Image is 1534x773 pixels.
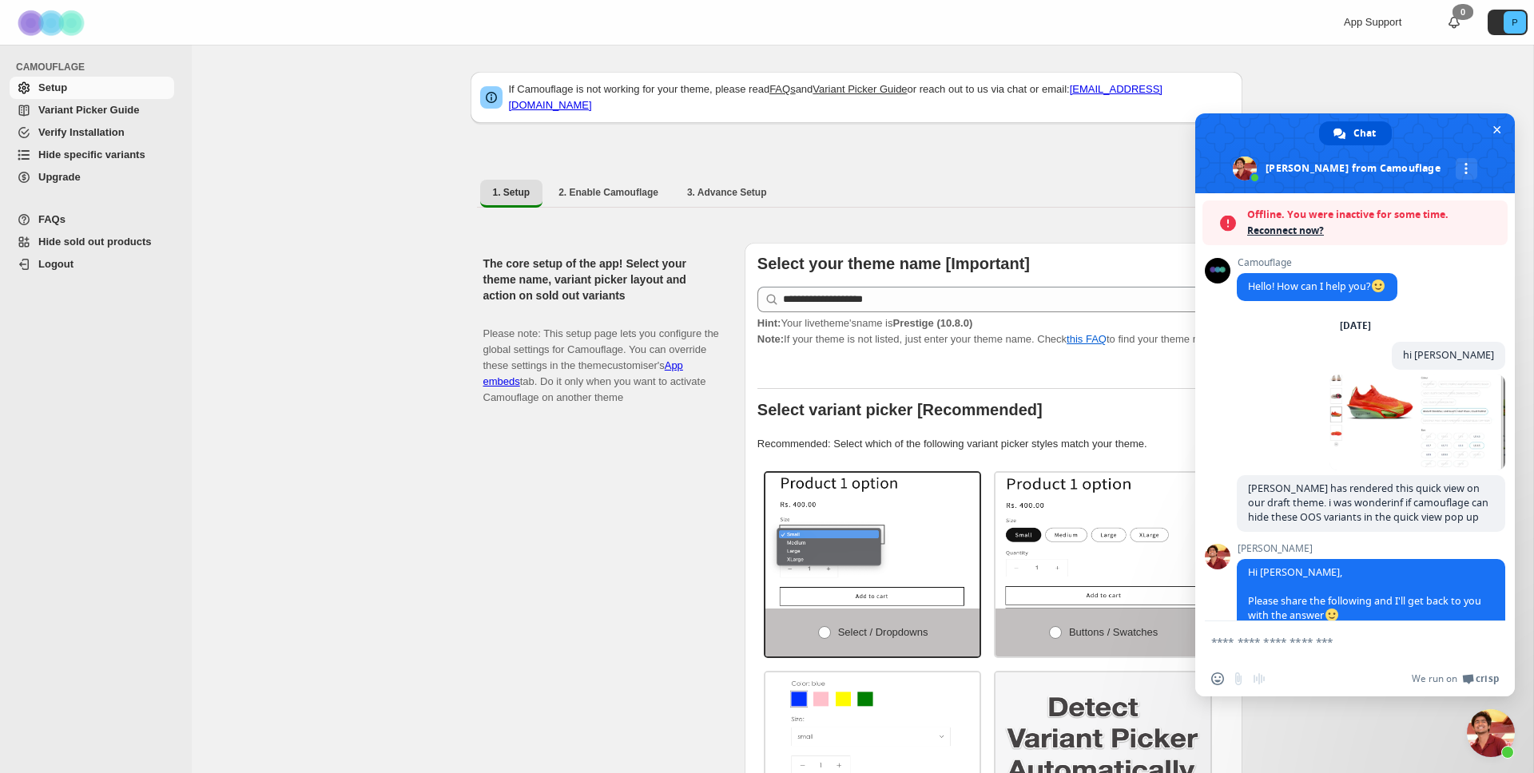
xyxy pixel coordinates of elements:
span: FAQs [38,213,66,225]
div: [DATE] [1340,321,1371,331]
text: P [1512,18,1517,27]
p: If Camouflage is not working for your theme, please read and or reach out to us via chat or email: [509,81,1233,113]
div: 0 [1453,4,1473,20]
span: hi [PERSON_NAME] [1403,348,1494,362]
span: Hello! How can I help you? [1248,279,1386,293]
span: Verify Installation [38,126,125,138]
p: Please note: This setup page lets you configure the global settings for Camouflage. You can overr... [483,310,719,406]
a: Verify Installation [10,121,174,144]
span: Hide specific variants [38,149,145,161]
span: Insert an emoji [1211,672,1224,685]
a: Setup [10,77,174,99]
span: 3. Advance Setup [687,186,767,199]
p: If your theme is not listed, just enter your theme name. Check to find your theme name. [757,315,1230,347]
a: Hide specific variants [10,144,174,166]
p: Recommended: Select which of the following variant picker styles match your theme. [757,436,1230,452]
span: Setup [38,81,67,93]
div: Chat [1319,121,1392,145]
span: Select / Dropdowns [838,626,928,638]
a: Variant Picker Guide [10,99,174,121]
strong: Prestige (10.8.0) [892,317,972,329]
a: Hide sold out products [10,231,174,253]
strong: Hint: [757,317,781,329]
img: Select / Dropdowns [765,473,980,608]
span: Hi [PERSON_NAME], Please share the following and I'll get back to you with the answer [1248,565,1494,694]
span: [PERSON_NAME] [1237,543,1505,554]
span: Hide sold out products [38,236,152,248]
span: Logout [38,258,74,270]
span: Chat [1353,121,1376,145]
a: We run onCrisp [1412,672,1499,685]
div: More channels [1456,158,1477,180]
img: Buttons / Swatches [996,473,1210,608]
textarea: Compose your message... [1211,635,1464,649]
span: Variant Picker Guide [38,104,139,116]
span: Crisp [1476,672,1499,685]
span: Buttons / Swatches [1069,626,1158,638]
span: 2. Enable Camouflage [558,186,658,199]
a: this FAQ [1067,333,1107,345]
strong: Note: [757,333,784,345]
span: Avatar with initials P [1504,11,1526,34]
h2: The core setup of the app! Select your theme name, variant picker layout and action on sold out v... [483,256,719,303]
a: Variant Picker Guide [813,83,907,95]
span: Your live theme's name is [757,317,972,329]
button: Avatar with initials P [1488,10,1528,35]
a: Logout [10,253,174,276]
a: FAQs [769,83,796,95]
b: Select variant picker [Recommended] [757,401,1043,418]
span: Offline. You were inactive for some time. [1247,207,1500,223]
span: Reconnect now? [1247,223,1500,239]
span: Close chat [1488,121,1505,138]
a: FAQs [10,208,174,231]
span: App Support [1344,16,1401,28]
div: Close chat [1467,709,1515,757]
span: We run on [1412,672,1457,685]
span: [PERSON_NAME] has rendered this quick view on our draft theme. i was wonderinf if camouflage can ... [1248,482,1488,524]
span: Camouflage [1237,257,1397,268]
span: CAMOUFLAGE [16,61,181,73]
a: Upgrade [10,166,174,188]
span: 1. Setup [493,186,531,199]
b: Select your theme name [Important] [757,255,1030,272]
img: Camouflage [13,1,93,45]
span: Upgrade [38,171,81,183]
a: 0 [1446,14,1462,30]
